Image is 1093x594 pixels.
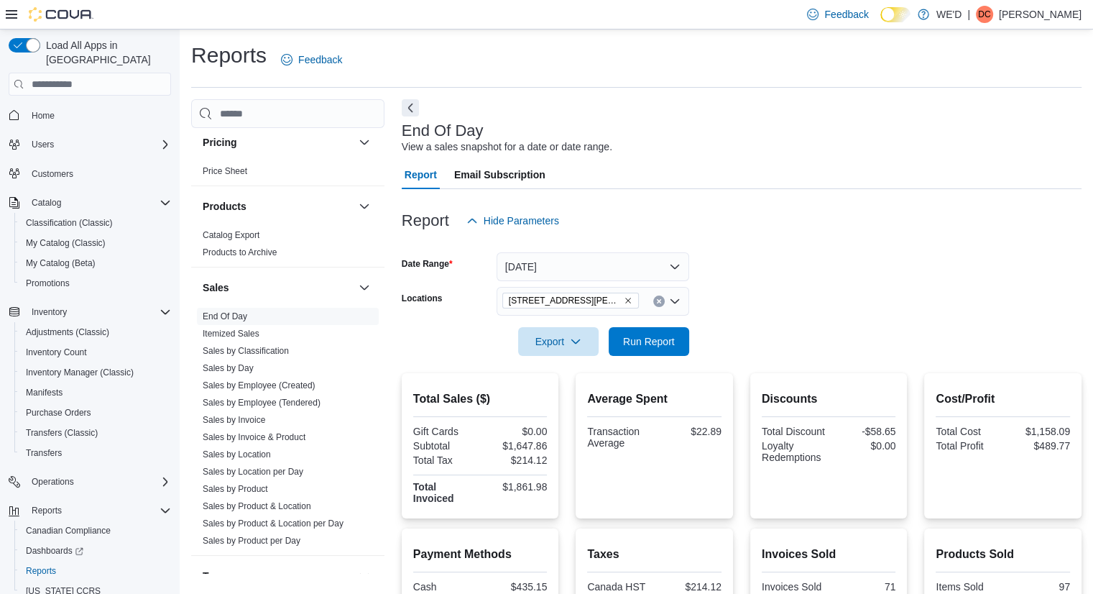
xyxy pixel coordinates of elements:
h1: Reports [191,41,267,70]
div: $0.00 [483,426,547,437]
button: Purchase Orders [14,403,177,423]
span: Hide Parameters [484,214,559,228]
span: My Catalog (Classic) [20,234,171,252]
span: Catalog [26,194,171,211]
span: Feedback [824,7,868,22]
div: $214.12 [483,454,547,466]
a: Purchase Orders [20,404,97,421]
span: Inventory Count [20,344,171,361]
span: Products to Archive [203,247,277,258]
span: Sales by Invoice [203,414,265,426]
span: Sales by Invoice & Product [203,431,305,443]
span: Reports [20,562,171,580]
button: Remove 205 Quigley Rd #5 from selection in this group [624,296,632,305]
a: Price Sheet [203,166,247,176]
a: Inventory Manager (Classic) [20,364,139,381]
h3: Pricing [203,135,236,150]
span: My Catalog (Beta) [20,255,171,272]
a: Dashboards [20,542,89,559]
a: Canadian Compliance [20,522,116,539]
button: [DATE] [497,252,689,281]
button: Reports [26,502,68,519]
span: Export [527,327,590,356]
span: Dashboards [20,542,171,559]
span: Customers [32,168,73,180]
h2: Discounts [762,390,896,408]
span: Operations [26,473,171,490]
span: Purchase Orders [26,407,91,419]
h3: End Of Day [402,122,484,140]
a: Sales by Classification [203,346,289,356]
span: Sales by Classification [203,345,289,357]
p: [PERSON_NAME] [999,6,1082,23]
h3: Taxes [203,569,231,583]
a: Dashboards [14,541,177,561]
button: Open list of options [669,296,681,307]
a: Sales by Invoice [203,415,265,425]
div: Items Sold [936,581,1000,593]
label: Date Range [402,258,453,270]
button: Home [3,104,177,125]
button: Adjustments (Classic) [14,322,177,342]
span: Sales by Product & Location [203,501,311,512]
button: Classification (Classic) [14,213,177,233]
button: Next [402,99,419,116]
span: Sales by Location per Day [203,466,303,478]
span: [STREET_ADDRESS][PERSON_NAME] [509,293,621,308]
button: Products [356,198,373,215]
button: Taxes [356,567,373,585]
a: Transfers (Classic) [20,424,103,442]
span: Promotions [20,275,171,292]
span: 205 Quigley Rd #5 [502,293,639,309]
button: Reports [14,561,177,581]
a: Classification (Classic) [20,214,119,232]
div: Cash [413,581,477,593]
button: Pricing [356,134,373,151]
div: $1,158.09 [1006,426,1070,437]
a: Inventory Count [20,344,93,361]
button: Transfers (Classic) [14,423,177,443]
span: Dark Mode [880,22,881,23]
div: View a sales snapshot for a date or date range. [402,140,612,155]
a: My Catalog (Beta) [20,255,101,272]
span: Sales by Location [203,449,271,460]
span: Inventory [32,306,67,318]
button: Sales [356,279,373,296]
span: Reports [32,505,62,516]
span: Canadian Compliance [26,525,111,536]
button: Transfers [14,443,177,463]
div: $214.12 [658,581,721,593]
label: Locations [402,293,443,304]
span: Manifests [26,387,63,398]
a: Products to Archive [203,247,277,257]
span: Reports [26,565,56,577]
a: Sales by Day [203,363,254,373]
span: Users [32,139,54,150]
div: Total Tax [413,454,477,466]
button: Sales [203,280,353,295]
button: Taxes [203,569,353,583]
span: Sales by Day [203,362,254,374]
h2: Products Sold [936,546,1070,563]
span: Transfers [20,444,171,462]
div: 97 [1006,581,1070,593]
span: Promotions [26,278,70,289]
span: My Catalog (Classic) [26,237,106,249]
span: Sales by Employee (Tendered) [203,397,320,408]
h2: Taxes [587,546,721,563]
a: End Of Day [203,311,247,321]
a: Catalog Export [203,230,259,240]
span: Home [26,106,171,124]
a: Customers [26,165,79,183]
div: Transaction Average [587,426,651,449]
div: Total Cost [936,426,1000,437]
span: Sales by Product & Location per Day [203,518,343,529]
div: $1,861.98 [483,481,547,493]
button: Run Report [609,327,689,356]
a: Adjustments (Classic) [20,324,115,341]
span: Canadian Compliance [20,522,171,539]
a: Transfers [20,444,68,462]
button: Users [3,134,177,155]
h3: Report [402,212,449,229]
span: My Catalog (Beta) [26,257,96,269]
